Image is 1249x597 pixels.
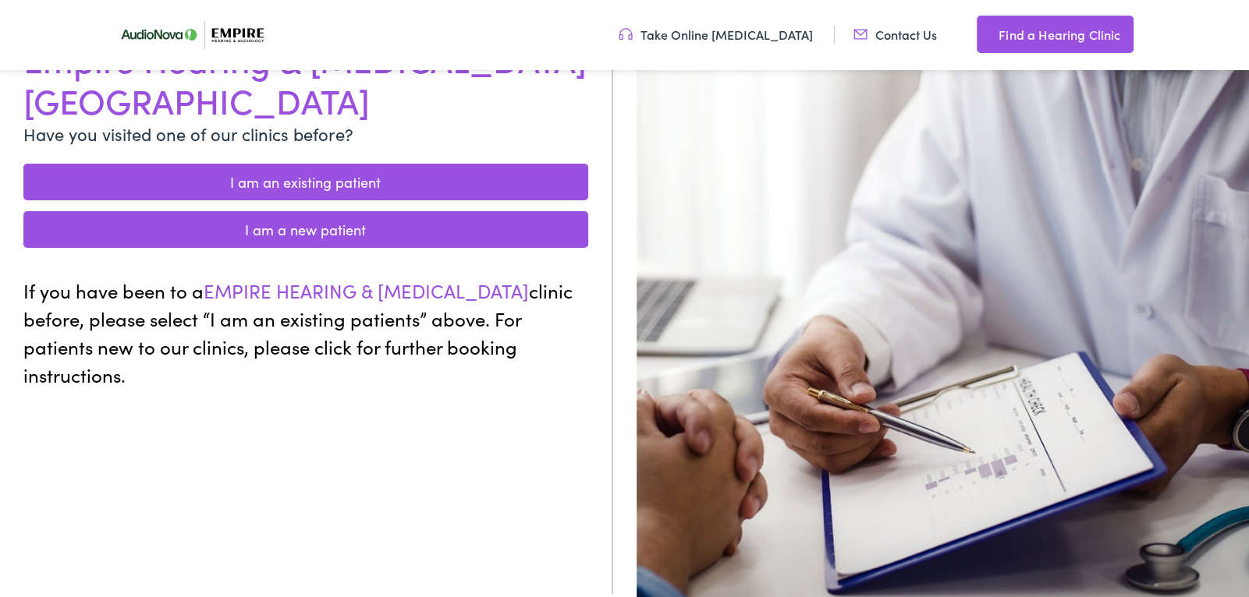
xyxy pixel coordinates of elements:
[853,26,937,43] a: Contact Us
[23,121,588,147] p: Have you visited one of our clinics before?
[23,164,588,200] a: I am an existing patient
[977,16,1133,53] a: Find a Hearing Clinic
[23,211,588,248] a: I am a new patient
[977,25,991,44] img: utility icon
[204,277,529,303] span: EMPIRE HEARING & [MEDICAL_DATA]
[619,26,633,43] img: utility icon
[23,277,588,389] p: If you have been to a clinic before, please select “I am an existing patients” above. For patient...
[853,26,868,43] img: utility icon
[619,26,813,43] a: Take Online [MEDICAL_DATA]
